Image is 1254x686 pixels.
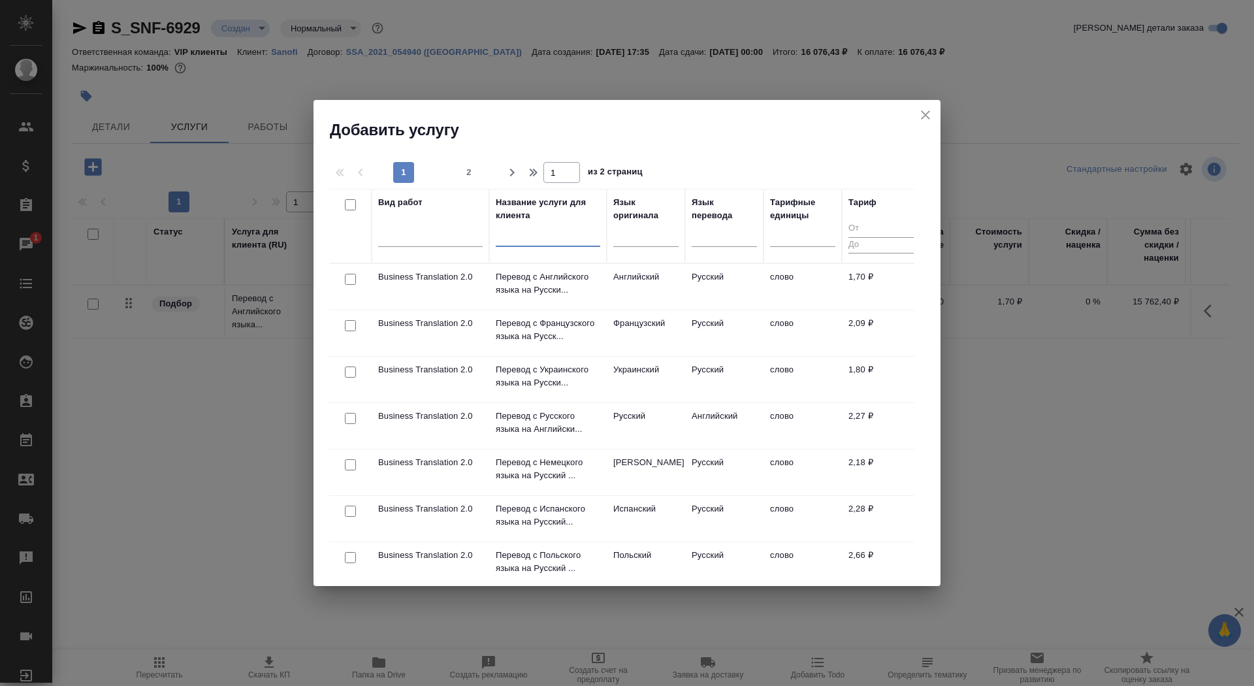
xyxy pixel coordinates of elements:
[685,357,764,402] td: Русский
[685,403,764,449] td: Английский
[496,502,600,529] p: Перевод с Испанского языка на Русский...
[607,496,685,542] td: Испанский
[916,105,935,125] button: close
[842,496,920,542] td: 2,28 ₽
[764,264,842,310] td: слово
[378,502,483,515] p: Business Translation 2.0
[842,542,920,588] td: 2,66 ₽
[848,196,876,209] div: Тариф
[764,542,842,588] td: слово
[842,264,920,310] td: 1,70 ₽
[496,196,600,222] div: Название услуги для клиента
[842,310,920,356] td: 2,09 ₽
[458,162,479,183] button: 2
[496,456,600,482] p: Перевод с Немецкого языка на Русский ...
[692,196,757,222] div: Язык перевода
[378,270,483,284] p: Business Translation 2.0
[607,449,685,495] td: [PERSON_NAME]
[378,549,483,562] p: Business Translation 2.0
[685,264,764,310] td: Русский
[378,363,483,376] p: Business Translation 2.0
[458,166,479,179] span: 2
[496,317,600,343] p: Перевод с Французского языка на Русск...
[685,542,764,588] td: Русский
[588,164,643,183] span: из 2 страниц
[848,221,914,237] input: От
[607,542,685,588] td: Польский
[607,264,685,310] td: Английский
[842,357,920,402] td: 1,80 ₽
[764,496,842,542] td: слово
[496,363,600,389] p: Перевод с Украинского языка на Русски...
[613,196,679,222] div: Язык оригинала
[607,310,685,356] td: Французский
[764,310,842,356] td: слово
[685,496,764,542] td: Русский
[770,196,835,222] div: Тарифные единицы
[764,403,842,449] td: слово
[378,456,483,469] p: Business Translation 2.0
[330,120,940,140] h2: Добавить услугу
[496,410,600,436] p: Перевод с Русского языка на Английски...
[496,270,600,297] p: Перевод с Английского языка на Русски...
[607,403,685,449] td: Русский
[848,237,914,253] input: До
[496,549,600,575] p: Перевод с Польского языка на Русский ...
[378,196,423,209] div: Вид работ
[685,449,764,495] td: Русский
[607,357,685,402] td: Украинский
[764,357,842,402] td: слово
[378,410,483,423] p: Business Translation 2.0
[685,310,764,356] td: Русский
[378,317,483,330] p: Business Translation 2.0
[842,449,920,495] td: 2,18 ₽
[764,449,842,495] td: слово
[842,403,920,449] td: 2,27 ₽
